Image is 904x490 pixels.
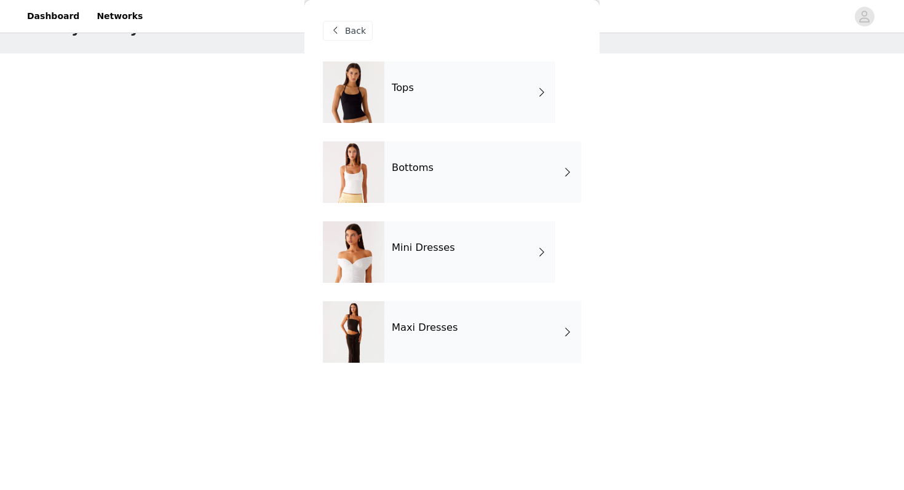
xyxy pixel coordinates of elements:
h4: Maxi Dresses [392,322,458,333]
h4: Mini Dresses [392,242,455,253]
h4: Bottoms [392,162,434,173]
a: Dashboard [20,2,87,30]
h4: Tops [392,82,414,93]
span: Back [345,25,366,38]
div: avatar [858,7,870,26]
a: Networks [89,2,150,30]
